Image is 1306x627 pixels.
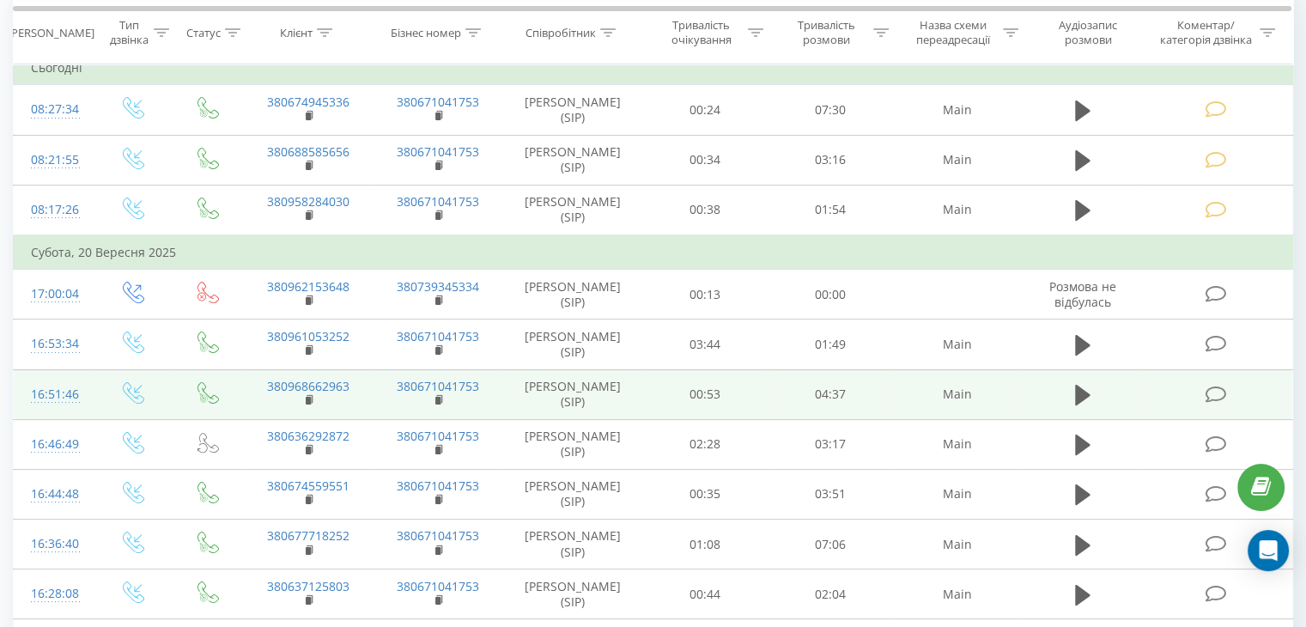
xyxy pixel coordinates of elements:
td: 03:17 [768,419,892,469]
td: [PERSON_NAME] (SIP) [503,520,643,569]
div: Open Intercom Messenger [1248,530,1289,571]
div: 08:21:55 [31,143,76,177]
div: 16:28:08 [31,577,76,611]
span: Розмова не відбулась [1049,278,1116,310]
div: 16:44:48 [31,478,76,511]
div: Назва схеми переадресації [908,18,999,47]
td: Main [892,569,1022,619]
div: Тип дзвінка [108,18,149,47]
td: 02:04 [768,569,892,619]
td: 03:16 [768,135,892,185]
a: 380671041753 [397,527,479,544]
div: 17:00:04 [31,277,76,311]
td: Main [892,85,1022,135]
td: [PERSON_NAME] (SIP) [503,135,643,185]
td: 00:44 [643,569,768,619]
div: Співробітник [525,25,596,40]
div: 16:36:40 [31,527,76,561]
a: 380637125803 [267,578,349,594]
a: 380968662963 [267,378,349,394]
div: 08:27:34 [31,93,76,126]
a: 380671041753 [397,94,479,110]
td: 00:00 [768,270,892,320]
td: 00:38 [643,185,768,235]
a: 380962153648 [267,278,349,295]
a: 380688585656 [267,143,349,160]
td: [PERSON_NAME] (SIP) [503,185,643,235]
td: 04:37 [768,369,892,419]
a: 380671041753 [397,193,479,210]
td: 03:44 [643,320,768,369]
td: 01:49 [768,320,892,369]
div: 16:53:34 [31,327,76,361]
div: 16:51:46 [31,378,76,411]
td: 02:28 [643,419,768,469]
a: 380671041753 [397,378,479,394]
a: 380677718252 [267,527,349,544]
a: 380674945336 [267,94,349,110]
div: Клієнт [280,25,313,40]
div: Статус [186,25,221,40]
a: 380674559551 [267,478,349,494]
div: 16:46:49 [31,428,76,461]
td: Сьогодні [14,51,1293,85]
a: 380671041753 [397,428,479,444]
td: Main [892,419,1022,469]
a: 380671041753 [397,578,479,594]
a: 380671041753 [397,478,479,494]
div: 08:17:26 [31,193,76,227]
td: Main [892,469,1022,519]
div: Тривалість очікування [659,18,744,47]
a: 380961053252 [267,328,349,344]
td: [PERSON_NAME] (SIP) [503,270,643,320]
div: Тривалість розмови [783,18,869,47]
a: 380636292872 [267,428,349,444]
td: 03:51 [768,469,892,519]
td: 00:24 [643,85,768,135]
td: 01:54 [768,185,892,235]
td: Main [892,135,1022,185]
td: 07:30 [768,85,892,135]
td: [PERSON_NAME] (SIP) [503,85,643,135]
td: 00:53 [643,369,768,419]
td: 01:08 [643,520,768,569]
td: [PERSON_NAME] (SIP) [503,320,643,369]
td: [PERSON_NAME] (SIP) [503,419,643,469]
td: 00:34 [643,135,768,185]
div: Бізнес номер [391,25,461,40]
td: [PERSON_NAME] (SIP) [503,569,643,619]
td: [PERSON_NAME] (SIP) [503,469,643,519]
div: Аудіозапис розмови [1038,18,1139,47]
a: 380671041753 [397,143,479,160]
a: 380739345334 [397,278,479,295]
td: 00:35 [643,469,768,519]
td: 00:13 [643,270,768,320]
td: [PERSON_NAME] (SIP) [503,369,643,419]
td: Субота, 20 Вересня 2025 [14,235,1293,270]
td: 07:06 [768,520,892,569]
div: Коментар/категорія дзвінка [1155,18,1255,47]
td: Main [892,520,1022,569]
td: Main [892,369,1022,419]
td: Main [892,185,1022,235]
a: 380671041753 [397,328,479,344]
td: Main [892,320,1022,369]
a: 380958284030 [267,193,349,210]
div: [PERSON_NAME] [8,25,94,40]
